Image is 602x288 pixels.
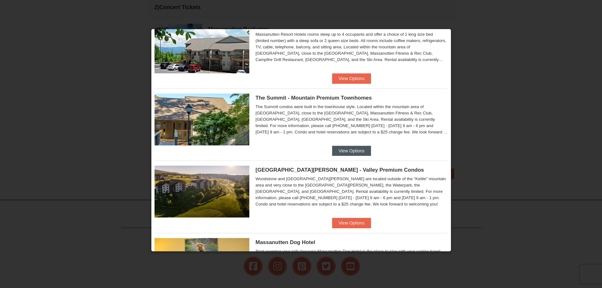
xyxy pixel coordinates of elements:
img: 19219026-1-e3b4ac8e.jpg [155,21,249,73]
button: View Options [332,218,371,228]
button: View Options [332,73,371,83]
div: The Summit condos were built in the townhouse style. Located within the mountain area of [GEOGRAP... [256,104,448,135]
div: Woodstone and [GEOGRAPHIC_DATA][PERSON_NAME] are located outside of the "Kettle" mountain area an... [256,176,448,207]
img: 19219041-4-ec11c166.jpg [155,166,249,218]
div: Start wagging your tails because Massanutten Dog Hotel is the place to stay with your canine trav... [256,248,448,280]
button: View Options [332,146,371,156]
span: The Summit - Mountain Premium Townhomes [256,95,372,101]
img: 19219034-1-0eee7e00.jpg [155,94,249,145]
div: Massanutten Resort Hotels rooms sleep up to 4 occupants and offer a choice of 1 king size bed (li... [256,31,448,63]
span: Massanutten Dog Hotel [256,239,315,245]
span: [GEOGRAPHIC_DATA][PERSON_NAME] - Valley Premium Condos [256,167,424,173]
